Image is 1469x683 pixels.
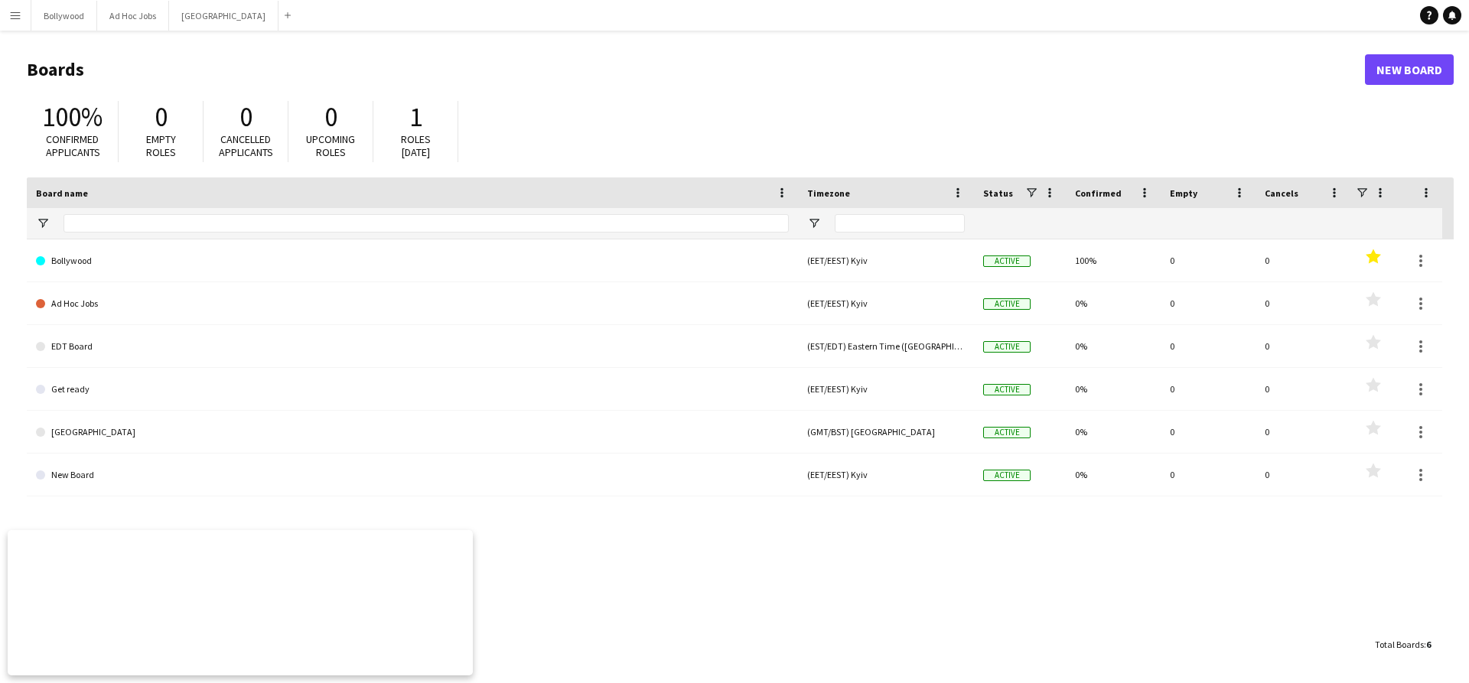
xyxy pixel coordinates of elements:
span: Empty [1170,187,1197,199]
span: 0 [324,100,337,134]
div: 0 [1161,368,1256,410]
span: Timezone [807,187,850,199]
div: 0 [1161,454,1256,496]
span: Empty roles [146,132,176,159]
div: 100% [1066,239,1161,281]
a: EDT Board [36,325,789,368]
button: [GEOGRAPHIC_DATA] [169,1,278,31]
div: 0 [1256,368,1350,410]
span: 1 [409,100,422,134]
span: Cancelled applicants [219,132,273,159]
div: 0% [1066,325,1161,367]
span: Active [983,384,1031,395]
h1: Boards [27,58,1365,81]
a: Get ready [36,368,789,411]
span: Active [983,470,1031,481]
div: (EET/EEST) Kyiv [798,282,974,324]
div: 0% [1066,282,1161,324]
span: 0 [155,100,168,134]
div: 0 [1256,454,1350,496]
div: 0 [1161,282,1256,324]
iframe: Popup CTA [8,530,473,675]
span: Confirmed applicants [46,132,100,159]
input: Timezone Filter Input [835,214,965,233]
div: 0 [1256,411,1350,453]
div: 0 [1256,325,1350,367]
div: (EET/EEST) Kyiv [798,454,974,496]
span: Board name [36,187,88,199]
a: [GEOGRAPHIC_DATA] [36,411,789,454]
span: 0 [239,100,252,134]
button: Bollywood [31,1,97,31]
div: 0 [1256,282,1350,324]
a: New Board [36,454,789,496]
span: Active [983,341,1031,353]
div: 0 [1161,239,1256,281]
div: (GMT/BST) [GEOGRAPHIC_DATA] [798,411,974,453]
span: 6 [1426,639,1431,650]
span: Active [983,255,1031,267]
span: Total Boards [1375,639,1424,650]
span: Active [983,298,1031,310]
button: Open Filter Menu [36,216,50,230]
span: 100% [42,100,103,134]
button: Open Filter Menu [807,216,821,230]
span: Cancels [1265,187,1298,199]
span: Roles [DATE] [401,132,431,159]
span: Upcoming roles [306,132,355,159]
div: (EET/EEST) Kyiv [798,239,974,281]
span: Confirmed [1075,187,1122,199]
span: Status [983,187,1013,199]
div: (EST/EDT) Eastern Time ([GEOGRAPHIC_DATA] & [GEOGRAPHIC_DATA]) [798,325,974,367]
a: Ad Hoc Jobs [36,282,789,325]
div: 0 [1161,325,1256,367]
a: Bollywood [36,239,789,282]
a: New Board [1365,54,1454,85]
div: 0% [1066,411,1161,453]
input: Board name Filter Input [64,214,789,233]
button: Ad Hoc Jobs [97,1,169,31]
span: Active [983,427,1031,438]
div: : [1375,629,1431,659]
div: 0 [1161,411,1256,453]
div: (EET/EEST) Kyiv [798,368,974,410]
div: 0% [1066,368,1161,410]
div: 0% [1066,454,1161,496]
div: 0 [1256,239,1350,281]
